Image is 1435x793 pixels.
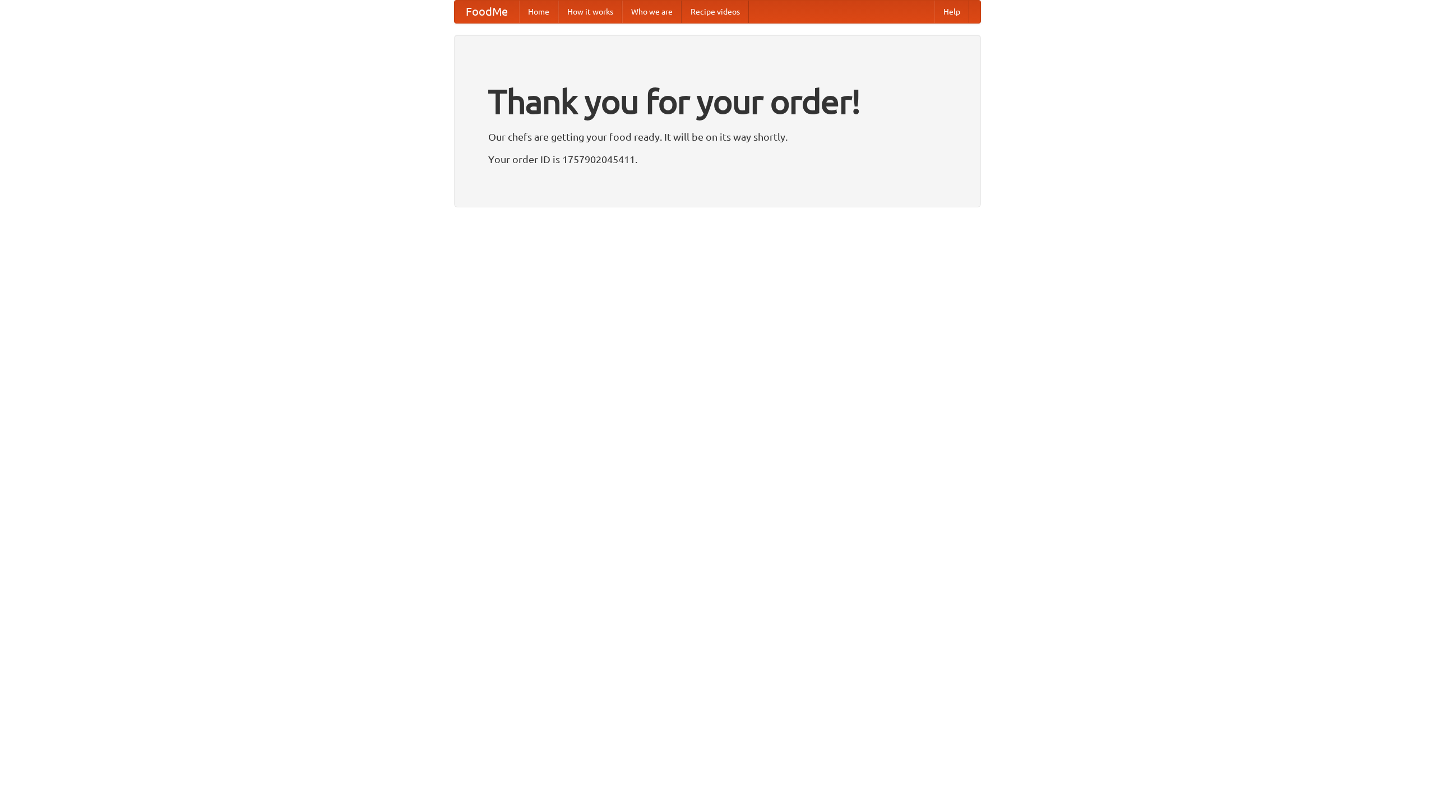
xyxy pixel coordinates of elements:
p: Our chefs are getting your food ready. It will be on its way shortly. [488,128,947,145]
a: Recipe videos [682,1,749,23]
a: Who we are [622,1,682,23]
a: Help [934,1,969,23]
p: Your order ID is 1757902045411. [488,151,947,168]
h1: Thank you for your order! [488,75,947,128]
a: FoodMe [455,1,519,23]
a: How it works [558,1,622,23]
a: Home [519,1,558,23]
